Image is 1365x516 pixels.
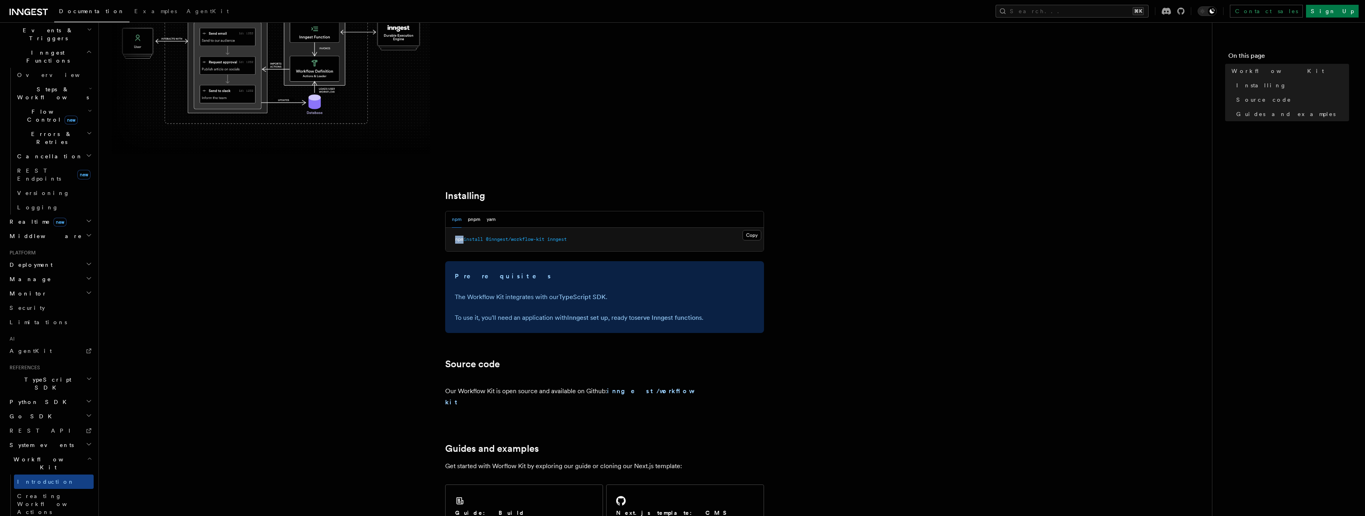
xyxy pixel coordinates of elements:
button: Search...⌘K [996,5,1149,18]
button: Python SDK [6,395,94,409]
button: Realtimenew [6,215,94,229]
p: Get started with Worflow Kit by exploring our guide or cloning our Next.js template: [445,461,764,472]
span: Manage [6,275,51,283]
a: Logging [14,200,94,215]
a: Documentation [54,2,130,22]
a: Contact sales [1230,5,1303,18]
h4: On this page [1228,51,1349,64]
button: Manage [6,272,94,286]
a: Versioning [14,186,94,200]
a: REST Endpointsnew [14,163,94,186]
button: Copy [742,230,761,240]
a: Examples [130,2,182,22]
button: Go SDK [6,409,94,423]
span: Logging [17,204,59,211]
a: Guides and examples [1233,107,1349,121]
span: Deployment [6,261,53,269]
span: Source code [1236,96,1291,104]
span: REST API [10,427,77,434]
a: Source code [445,358,500,370]
a: Introduction [14,475,94,489]
button: Flow Controlnew [14,104,94,127]
a: Sign Up [1306,5,1359,18]
a: REST API [6,423,94,438]
span: Creating Workflow Actions [17,493,86,515]
span: Installing [1236,81,1286,89]
span: Flow Control [14,108,88,124]
button: Inngest Functions [6,45,94,68]
button: Toggle dark mode [1198,6,1217,16]
span: Versioning [17,190,70,196]
button: Workflow Kit [6,452,94,475]
button: Cancellation [14,149,94,163]
span: Overview [17,72,99,78]
span: Steps & Workflows [14,85,89,101]
span: Guides and examples [1236,110,1336,118]
a: Overview [14,68,94,82]
iframe: GitHub [704,393,764,401]
button: TypeScript SDK [6,372,94,395]
span: Platform [6,250,36,256]
span: Limitations [10,319,67,325]
div: Inngest Functions [6,68,94,215]
span: Middleware [6,232,82,240]
p: The Workflow Kit integrates with our . [455,291,754,303]
span: System events [6,441,74,449]
span: install [464,236,483,242]
strong: Prerequisites [455,272,552,280]
span: Workflow Kit [1231,67,1324,75]
span: Workflow Kit [6,455,87,471]
span: Realtime [6,218,67,226]
a: Limitations [6,315,94,329]
span: Python SDK [6,398,71,406]
a: Source code [1233,93,1349,107]
a: Installing [445,190,485,201]
span: Security [10,305,45,311]
button: yarn [487,211,496,228]
span: AgentKit [10,348,52,354]
a: serve Inngest functions [634,314,702,321]
a: AgentKit [182,2,234,22]
button: Monitor [6,286,94,301]
span: Go SDK [6,412,57,420]
button: Errors & Retries [14,127,94,149]
button: Middleware [6,229,94,243]
a: AgentKit [6,344,94,358]
kbd: ⌘K [1133,7,1144,15]
button: Steps & Workflows [14,82,94,104]
button: Events & Triggers [6,23,94,45]
span: Inngest Functions [6,49,86,65]
span: inngest [547,236,567,242]
span: Introduction [17,479,75,485]
p: Our Workflow Kit is open source and available on Github: [445,386,701,408]
span: TypeScript SDK [6,376,86,392]
span: new [77,170,90,179]
a: TypeScript SDK [559,293,606,301]
span: REST Endpoints [17,167,61,182]
span: Documentation [59,8,125,14]
span: new [65,116,78,124]
span: Monitor [6,290,47,297]
span: AI [6,336,15,342]
span: Events & Triggers [6,26,87,42]
button: pnpm [468,211,480,228]
span: Cancellation [14,152,83,160]
span: @inngest/workflow-kit [486,236,544,242]
span: References [6,364,40,371]
a: Workflow Kit [1228,64,1349,78]
a: Installing [1233,78,1349,93]
a: Guides and examples [445,443,539,454]
span: AgentKit [187,8,229,14]
button: System events [6,438,94,452]
span: npm [455,236,464,242]
span: new [53,218,67,226]
button: npm [452,211,462,228]
span: Examples [134,8,177,14]
button: Deployment [6,258,94,272]
a: Security [6,301,94,315]
a: Inngest set up [567,314,608,321]
p: To use it, you'll need an application with , ready to . [455,312,754,323]
span: Errors & Retries [14,130,86,146]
